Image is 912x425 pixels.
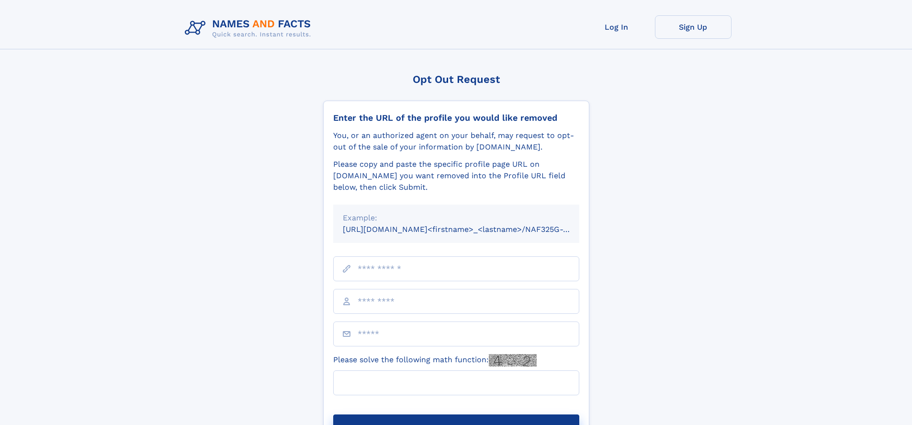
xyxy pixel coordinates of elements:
[333,113,579,123] div: Enter the URL of the profile you would like removed
[578,15,655,39] a: Log In
[333,354,537,367] label: Please solve the following math function:
[333,159,579,193] div: Please copy and paste the specific profile page URL on [DOMAIN_NAME] you want removed into the Pr...
[343,225,597,234] small: [URL][DOMAIN_NAME]<firstname>_<lastname>/NAF325G-xxxxxxxx
[323,73,589,85] div: Opt Out Request
[655,15,732,39] a: Sign Up
[343,212,570,224] div: Example:
[181,15,319,41] img: Logo Names and Facts
[333,130,579,153] div: You, or an authorized agent on your behalf, may request to opt-out of the sale of your informatio...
